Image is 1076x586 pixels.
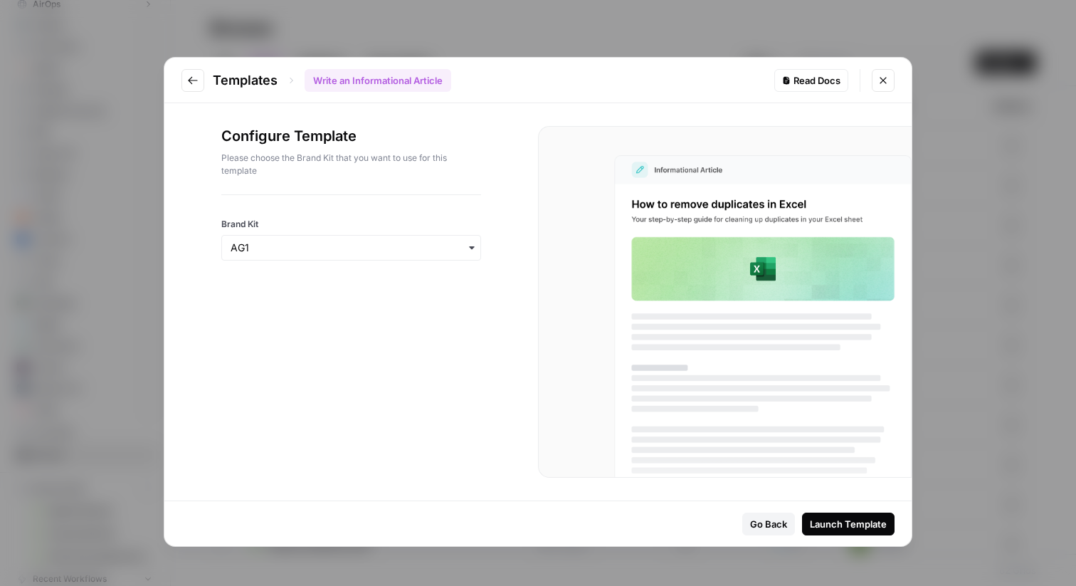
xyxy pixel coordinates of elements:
div: Write an Informational Article [305,69,451,92]
a: Read Docs [774,69,848,92]
input: AG1 [231,241,472,255]
button: Go to previous step [181,69,204,92]
div: Configure Template [221,126,481,194]
label: Brand Kit [221,218,481,231]
p: Please choose the Brand Kit that you want to use for this template [221,152,481,177]
div: Read Docs [782,73,840,88]
div: Launch Template [810,517,887,531]
div: Go Back [750,517,787,531]
button: Go Back [742,513,795,535]
button: Launch Template [802,513,895,535]
button: Close modal [872,69,895,92]
div: Templates [213,69,451,92]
